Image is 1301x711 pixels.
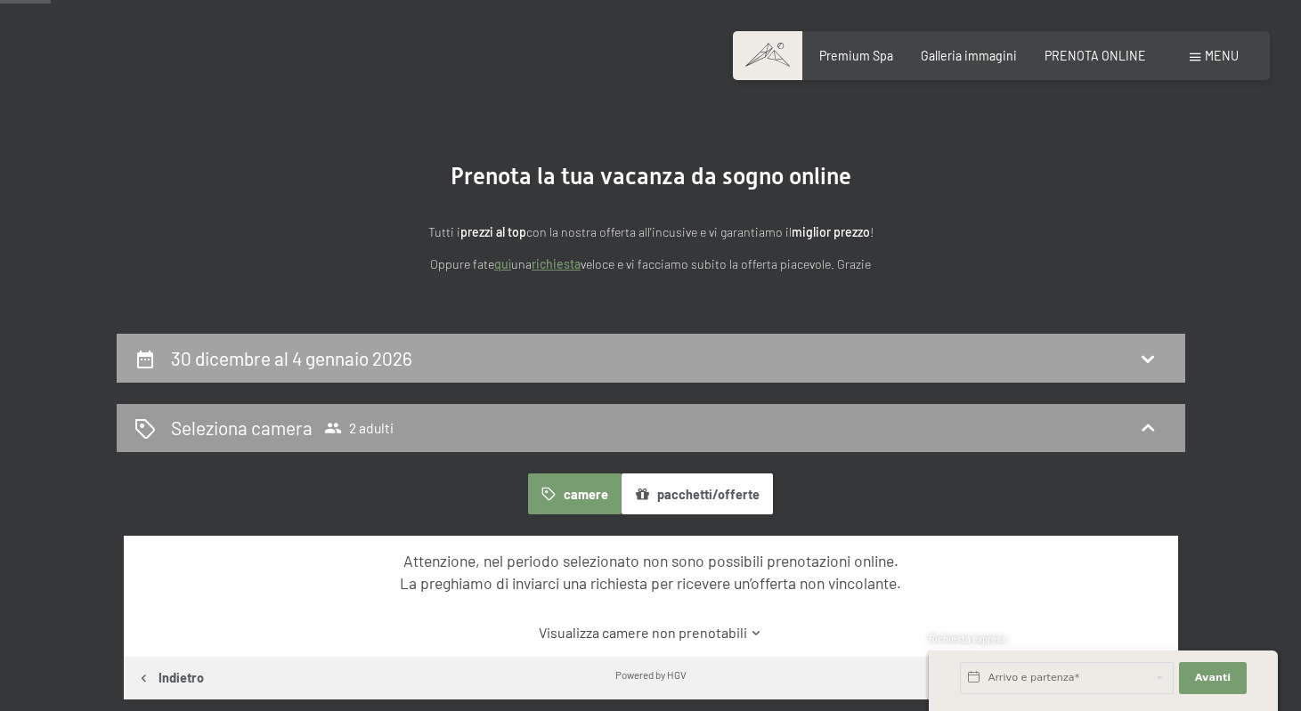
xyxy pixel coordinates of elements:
[494,256,511,271] a: quì
[819,48,893,63] a: Premium Spa
[792,224,870,239] strong: miglior prezzo
[259,222,1043,243] p: Tutti i con la nostra offerta all'incusive e vi garantiamo il !
[124,657,217,699] button: Indietro
[1179,662,1247,694] button: Avanti
[528,473,621,514] button: camere
[324,419,394,437] span: 2 adulti
[1045,48,1146,63] a: PRENOTA ONLINE
[929,633,1007,644] span: Richiesta express
[451,163,851,190] span: Prenota la tua vacanza da sogno online
[155,550,1146,594] div: Attenzione, nel periodo selezionato non sono possibili prenotazioni online. La preghiamo di invia...
[622,473,773,514] button: pacchetti/offerte
[460,224,526,239] strong: prezzi al top
[921,48,1017,63] a: Galleria immagini
[615,667,687,682] div: Powered by HGV
[171,415,313,440] h2: Seleziona camera
[171,347,412,369] h2: 30 dicembre al 4 gennaio 2026
[1195,671,1231,685] span: Avanti
[155,623,1146,642] a: Visualizza camere non prenotabili
[532,256,581,271] a: richiesta
[259,255,1043,275] p: Oppure fate una veloce e vi facciamo subito la offerta piacevole. Grazie
[1205,48,1239,63] span: Menu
